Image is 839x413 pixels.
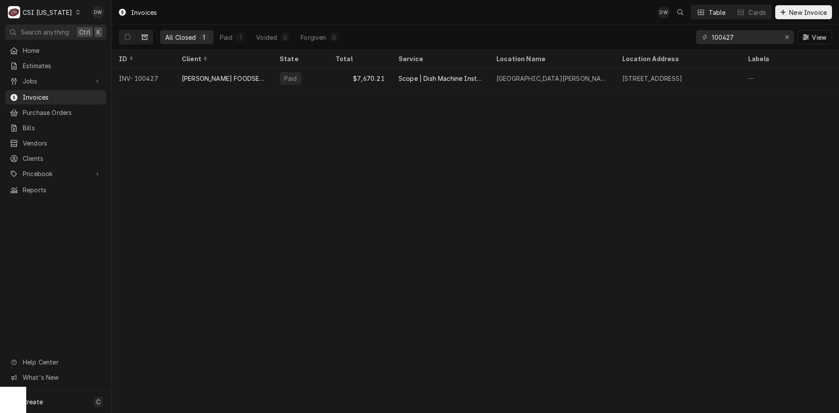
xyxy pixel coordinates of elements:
[5,105,106,120] a: Purchase Orders
[182,74,266,83] div: [PERSON_NAME] FOODSERVICE
[23,93,102,102] span: Invoices
[5,355,106,369] a: Go to Help Center
[96,397,101,406] span: C
[201,33,207,42] div: 1
[709,8,726,17] div: Table
[23,154,102,163] span: Clients
[399,54,481,63] div: Service
[23,185,102,194] span: Reports
[23,123,102,132] span: Bills
[220,33,233,42] div: Paid
[256,33,277,42] div: Voided
[5,121,106,135] a: Bills
[399,74,482,83] div: Scope | Dish Machine Install
[283,74,298,83] div: Paid
[92,6,104,18] div: DW
[23,169,89,178] span: Pricebook
[280,54,322,63] div: State
[787,8,829,17] span: New Invoice
[23,139,102,148] span: Vendors
[5,59,106,73] a: Estimates
[79,28,90,37] span: Ctrl
[5,183,106,197] a: Reports
[622,74,683,83] div: [STREET_ADDRESS]
[182,54,264,63] div: Client
[332,33,337,42] div: 0
[112,68,175,89] div: INV-100427
[5,370,106,385] a: Go to What's New
[23,108,102,117] span: Purchase Orders
[23,76,89,86] span: Jobs
[658,6,670,18] div: DW
[780,30,794,44] button: Erase input
[5,74,106,88] a: Go to Jobs
[23,398,43,406] span: Create
[119,54,166,63] div: ID
[496,74,608,83] div: [GEOGRAPHIC_DATA][PERSON_NAME]
[8,6,20,18] div: CSI Kentucky's Avatar
[749,8,766,17] div: Cards
[8,6,20,18] div: C
[5,24,106,40] button: Search anythingCtrlK
[673,5,687,19] button: Open search
[658,6,670,18] div: Dyane Weber's Avatar
[23,61,102,70] span: Estimates
[238,33,243,42] div: 1
[810,33,828,42] span: View
[23,373,101,382] span: What's New
[301,33,326,42] div: Forgiven
[336,54,383,63] div: Total
[97,28,101,37] span: K
[5,43,106,58] a: Home
[5,151,106,166] a: Clients
[92,6,104,18] div: Dyane Weber's Avatar
[797,30,832,44] button: View
[712,30,777,44] input: Keyword search
[5,136,106,150] a: Vendors
[23,8,72,17] div: CSI [US_STATE]
[21,28,69,37] span: Search anything
[282,33,288,42] div: 0
[496,54,607,63] div: Location Name
[775,5,832,19] button: New Invoice
[5,167,106,181] a: Go to Pricebook
[23,46,102,55] span: Home
[165,33,196,42] div: All Closed
[23,357,101,367] span: Help Center
[748,54,839,63] div: Labels
[329,68,392,89] div: $7,670.21
[622,54,732,63] div: Location Address
[5,90,106,104] a: Invoices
